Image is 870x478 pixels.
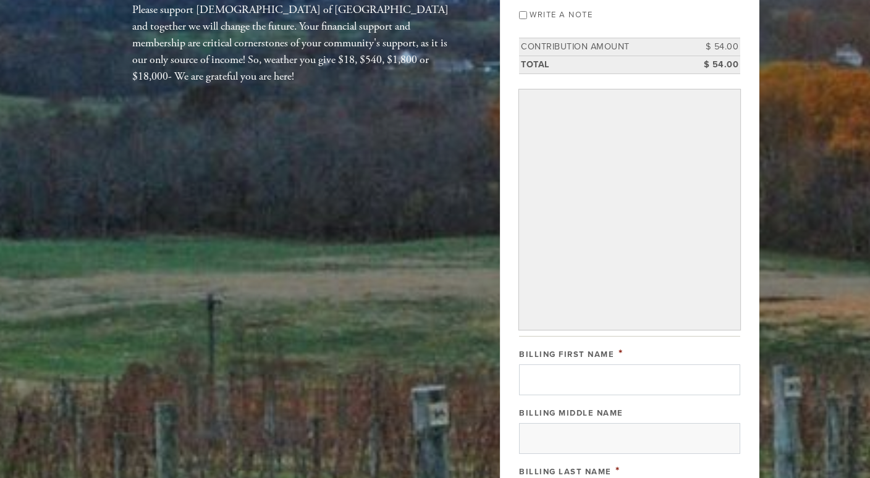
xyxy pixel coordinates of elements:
td: Total [519,56,685,73]
span: This field is required. [615,464,620,477]
label: Write a note [530,10,593,20]
span: This field is required. [619,346,623,360]
td: Contribution Amount [519,38,685,56]
label: Billing Middle Name [519,408,623,418]
td: $ 54.00 [685,56,740,73]
label: Billing First Name [519,350,614,359]
td: $ 54.00 [685,38,740,56]
label: Billing Last Name [519,467,612,477]
iframe: Secure payment input frame [522,92,738,327]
